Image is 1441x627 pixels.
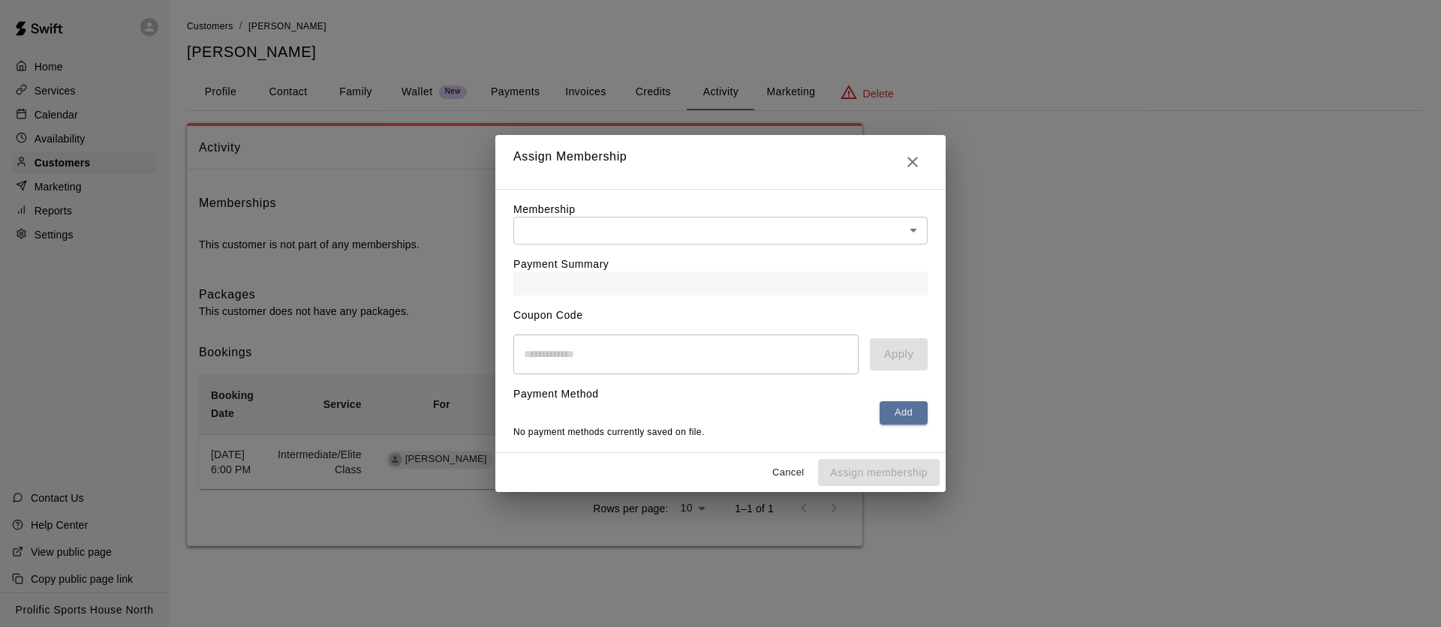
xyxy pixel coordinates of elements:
label: Membership [513,203,576,215]
h2: Assign Membership [495,135,946,189]
label: Payment Method [513,388,599,400]
span: No payment methods currently saved on file. [513,427,705,437]
label: Coupon Code [513,309,583,321]
button: Cancel [764,461,812,484]
label: Payment Summary [513,258,609,270]
button: Add [880,401,928,424]
button: Close [898,147,928,177]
